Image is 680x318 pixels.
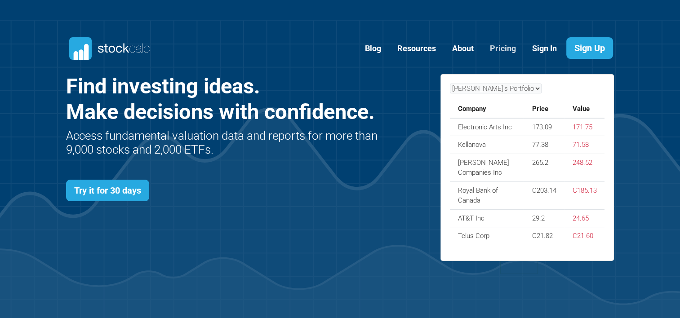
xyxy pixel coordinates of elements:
td: Royal Bank of Canada [450,181,524,209]
td: AT&T Inc [450,209,524,227]
td: Telus Corp [450,227,524,245]
td: 171.75 [564,118,604,136]
td: Kellanova [450,136,524,154]
a: Resources [391,38,443,60]
td: 265.2 [524,154,564,181]
h2: Access fundamental valuation data and reports for more than 9,000 stocks and 2,000 ETFs. [66,129,380,157]
td: Electronic Arts Inc [450,118,524,136]
th: Company [450,100,524,118]
h1: Find investing ideas. Make decisions with confidence. [66,74,380,124]
th: Value [564,100,604,118]
td: 24.65 [564,209,604,227]
td: C21.60 [564,227,604,245]
td: 173.09 [524,118,564,136]
td: C203.14 [524,181,564,209]
a: Try it for 30 days [66,180,149,201]
a: Sign In [525,38,564,60]
td: [PERSON_NAME] Companies Inc [450,154,524,181]
td: C185.13 [564,181,604,209]
a: Pricing [483,38,523,60]
a: Sign Up [566,37,613,59]
td: 77.38 [524,136,564,154]
td: 29.2 [524,209,564,227]
td: 248.52 [564,154,604,181]
th: Price [524,100,564,118]
td: C21.82 [524,227,564,245]
a: About [445,38,480,60]
td: 71.58 [564,136,604,154]
a: Blog [358,38,388,60]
